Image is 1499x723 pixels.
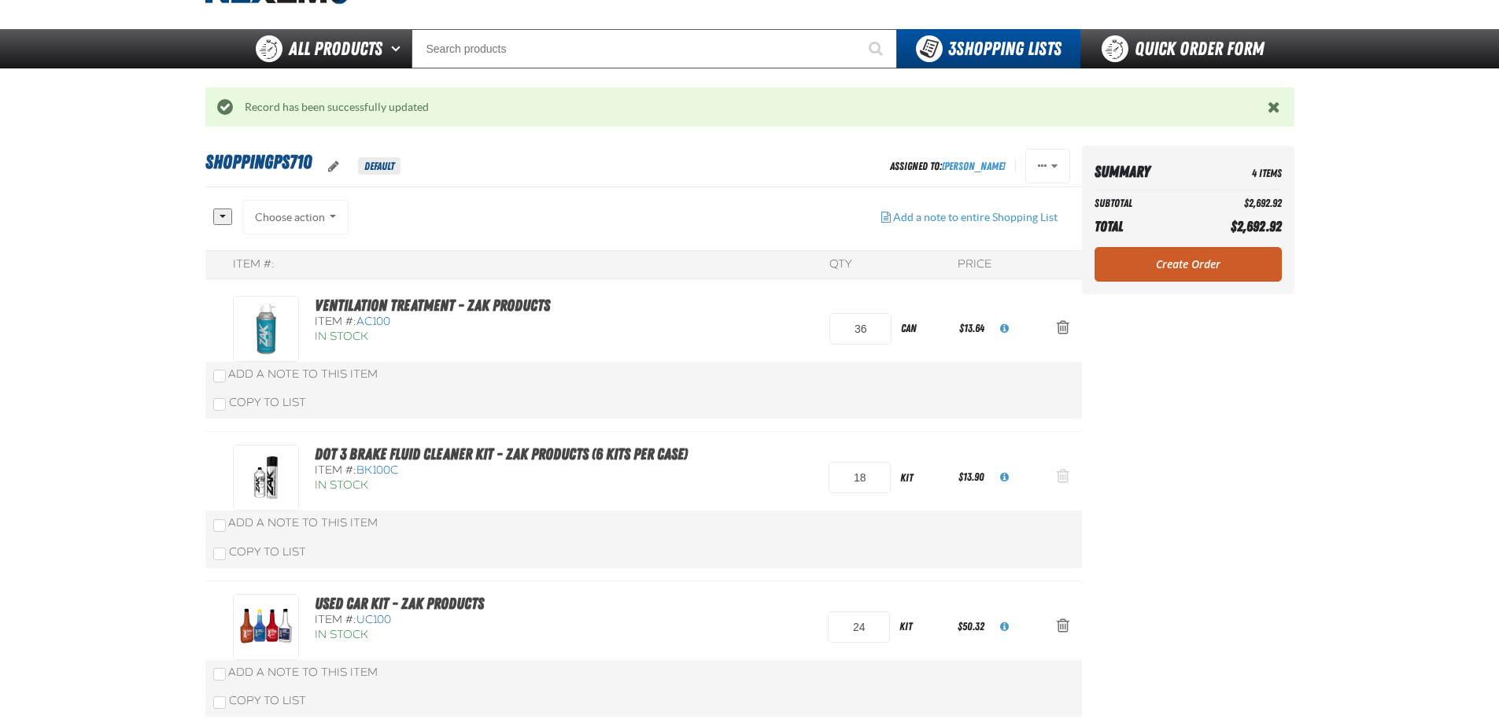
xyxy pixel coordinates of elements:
[205,151,312,173] span: ShoppingPS710
[316,149,352,184] button: oro.shoppinglist.label.edit.tooltip
[315,296,550,315] a: Ventilation Treatment - ZAK Products
[228,367,378,381] span: Add a Note to This Item
[1025,149,1070,183] button: Actions of ShoppingPS710
[897,29,1080,68] button: You have 3 Shopping Lists. Open to view details
[858,29,897,68] button: Start Searching
[213,396,306,409] label: Copy To List
[233,257,275,272] div: Item #:
[1095,247,1282,282] a: Create Order
[948,38,956,60] strong: 3
[228,666,378,679] span: Add a Note to This Item
[988,610,1021,644] button: View All Prices for UC100
[356,463,398,477] span: BK100C
[829,257,851,272] div: QTY
[829,313,892,345] input: Product Quantity
[315,478,688,493] div: In Stock
[213,398,226,411] input: Copy To List
[948,38,1061,60] span: Shopping Lists
[213,668,226,681] input: Add a Note to This Item
[289,35,382,63] span: All Products
[1192,158,1282,186] td: 4 Items
[213,696,226,709] input: Copy To List
[1044,312,1082,346] button: Action Remove Ventilation Treatment - ZAK Products from ShoppingPS710
[959,322,984,334] span: $13.64
[958,257,991,272] div: Price
[891,460,955,496] div: kit
[315,315,611,330] div: Item #:
[1080,29,1294,68] a: Quick Order Form
[233,100,1268,115] div: Record has been successfully updated
[869,200,1070,234] button: Add a note to entire Shopping List
[892,311,956,346] div: can
[1192,193,1282,214] td: $2,692.92
[315,628,611,643] div: In Stock
[315,594,484,613] a: Used Car Kit - ZAK Products
[213,370,226,382] input: Add a Note to This Item
[958,620,984,633] span: $50.32
[356,613,391,626] span: UC100
[315,444,688,463] a: DOT 3 Brake Fluid Cleaner Kit - ZAK Products (6 Kits per Case)
[958,470,984,483] span: $13.90
[228,516,378,529] span: Add a Note to This Item
[1044,460,1082,495] button: Action Remove DOT 3 Brake Fluid Cleaner Kit - ZAK Products (6 Kits per Case) from ShoppingPS710
[213,519,226,532] input: Add a Note to This Item
[386,29,412,68] button: Open All Products pages
[828,611,890,643] input: Product Quantity
[315,613,611,628] div: Item #:
[315,330,611,345] div: In Stock
[988,312,1021,346] button: View All Prices for AC100
[315,463,688,478] div: Item #:
[1264,95,1287,119] button: Close the Notification
[1095,158,1192,186] th: Summary
[988,460,1021,495] button: View All Prices for BK100C
[412,29,897,68] input: Search
[1231,218,1282,234] span: $2,692.92
[1044,610,1082,644] button: Action Remove Used Car Kit - ZAK Products from ShoppingPS710
[358,157,401,175] span: Default
[213,545,306,559] label: Copy To List
[890,609,954,644] div: kit
[890,156,1006,177] div: Assigned To:
[1095,214,1192,239] th: Total
[356,315,390,328] span: AC100
[1095,193,1192,214] th: Subtotal
[213,548,226,560] input: Copy To List
[829,462,891,493] input: Product Quantity
[213,694,306,707] label: Copy To List
[942,160,1006,172] a: [PERSON_NAME]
